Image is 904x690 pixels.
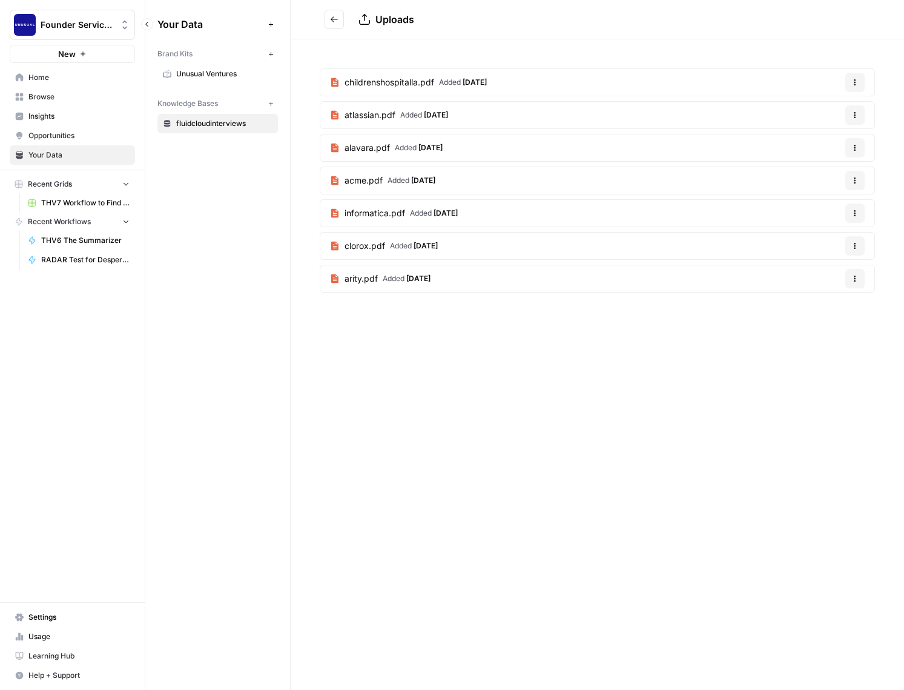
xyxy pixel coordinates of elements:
[14,14,36,36] img: Founder Services - Unusual Ventures Logo
[41,197,130,208] span: THV7 Workflow to Find and Create Quality Reachouts
[320,200,467,227] a: informatica.pdfAdded [DATE]
[325,10,344,29] button: Go back
[10,145,135,165] a: Your Data
[390,241,438,251] span: Added
[388,175,435,186] span: Added
[157,48,193,59] span: Brand Kits
[157,98,218,109] span: Knowledge Bases
[410,208,458,219] span: Added
[439,77,487,88] span: Added
[41,19,114,31] span: Founder Services - Unusual Ventures
[434,208,458,217] span: [DATE]
[58,48,76,60] span: New
[28,130,130,141] span: Opportunities
[375,13,414,25] span: Uploads
[41,254,130,265] span: RADAR Test for Desperation 3 (to Grid)
[41,235,130,246] span: THV6 The Summarizer
[22,250,135,270] a: RADAR Test for Desperation 3 (to Grid)
[463,78,487,87] span: [DATE]
[10,126,135,145] a: Opportunities
[28,91,130,102] span: Browse
[28,72,130,83] span: Home
[10,608,135,627] a: Settings
[424,110,448,119] span: [DATE]
[28,179,72,190] span: Recent Grids
[395,142,443,153] span: Added
[414,241,438,250] span: [DATE]
[320,233,447,259] a: clorox.pdfAdded [DATE]
[320,167,445,194] a: acme.pdfAdded [DATE]
[400,110,448,121] span: Added
[10,10,135,40] button: Workspace: Founder Services - Unusual Ventures
[28,651,130,662] span: Learning Hub
[157,17,263,32] span: Your Data
[22,193,135,213] a: THV7 Workflow to Find and Create Quality Reachouts
[320,102,458,128] a: atlassian.pdfAdded [DATE]
[345,240,385,252] span: clorox.pdf
[320,69,497,96] a: childrenshospitalla.pdfAdded [DATE]
[10,45,135,63] button: New
[345,109,395,121] span: atlassian.pdf
[345,142,390,154] span: alavara.pdf
[28,216,91,227] span: Recent Workflows
[345,207,405,219] span: informatica.pdf
[10,213,135,231] button: Recent Workflows
[345,76,434,88] span: childrenshospitalla.pdf
[28,670,130,681] span: Help + Support
[28,111,130,122] span: Insights
[345,174,383,187] span: acme.pdf
[320,134,452,161] a: alavara.pdfAdded [DATE]
[418,143,443,152] span: [DATE]
[411,176,435,185] span: [DATE]
[10,87,135,107] a: Browse
[176,68,272,79] span: Unusual Ventures
[157,64,278,84] a: Unusual Ventures
[28,150,130,161] span: Your Data
[320,265,440,292] a: arity.pdfAdded [DATE]
[10,175,135,193] button: Recent Grids
[10,107,135,126] a: Insights
[28,612,130,623] span: Settings
[10,666,135,685] button: Help + Support
[10,627,135,646] a: Usage
[345,273,378,285] span: arity.pdf
[10,646,135,666] a: Learning Hub
[383,273,431,284] span: Added
[406,274,431,283] span: [DATE]
[157,114,278,133] a: fluidcloudinterviews
[28,631,130,642] span: Usage
[176,118,272,129] span: fluidcloudinterviews
[22,231,135,250] a: THV6 The Summarizer
[10,68,135,87] a: Home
